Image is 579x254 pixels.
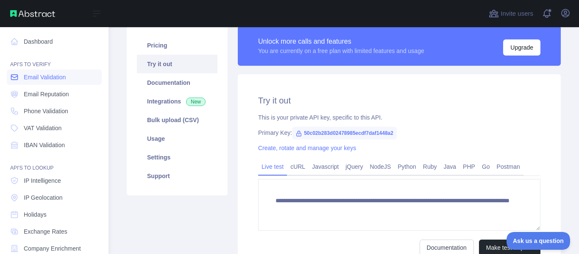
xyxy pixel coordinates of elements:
a: Documentation [137,73,217,92]
a: Try it out [137,55,217,73]
h2: Try it out [258,95,540,106]
a: Create, rotate and manage your keys [258,145,356,151]
span: Company Enrichment [24,244,81,253]
a: Dashboard [7,34,102,49]
a: VAT Validation [7,120,102,136]
a: IP Intelligence [7,173,102,188]
span: Email Reputation [24,90,69,98]
span: VAT Validation [24,124,61,132]
a: jQuery [342,160,366,173]
span: 50c02b283d02478985ecdf7daf1448a2 [292,127,397,140]
a: Javascript [309,160,342,173]
a: Support [137,167,217,185]
span: Invite users [501,9,533,19]
span: Phone Validation [24,107,68,115]
a: Usage [137,129,217,148]
span: IP Intelligence [24,176,61,185]
button: Invite users [487,7,535,20]
iframe: Toggle Customer Support [507,232,571,250]
a: IP Geolocation [7,190,102,205]
div: This is your private API key, specific to this API. [258,113,540,122]
a: cURL [287,160,309,173]
a: NodeJS [366,160,394,173]
span: Exchange Rates [24,227,67,236]
a: Pricing [137,36,217,55]
a: PHP [459,160,479,173]
a: Email Validation [7,70,102,85]
div: Unlock more calls and features [258,36,424,47]
a: Settings [137,148,217,167]
a: Go [479,160,493,173]
span: Holidays [24,210,47,219]
a: Integrations New [137,92,217,111]
a: Java [440,160,460,173]
span: IP Geolocation [24,193,63,202]
button: Upgrade [503,39,540,56]
a: Email Reputation [7,87,102,102]
a: Bulk upload (CSV) [137,111,217,129]
a: Live test [258,160,287,173]
span: Email Validation [24,73,66,81]
a: Python [394,160,420,173]
img: Abstract API [10,10,55,17]
a: Ruby [420,160,440,173]
a: Exchange Rates [7,224,102,239]
a: Phone Validation [7,103,102,119]
div: You are currently on a free plan with limited features and usage [258,47,424,55]
a: Postman [493,160,523,173]
div: Primary Key: [258,128,540,137]
div: API'S TO VERIFY [7,51,102,68]
div: API'S TO LOOKUP [7,154,102,171]
a: Holidays [7,207,102,222]
span: IBAN Validation [24,141,65,149]
a: IBAN Validation [7,137,102,153]
span: New [186,98,206,106]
